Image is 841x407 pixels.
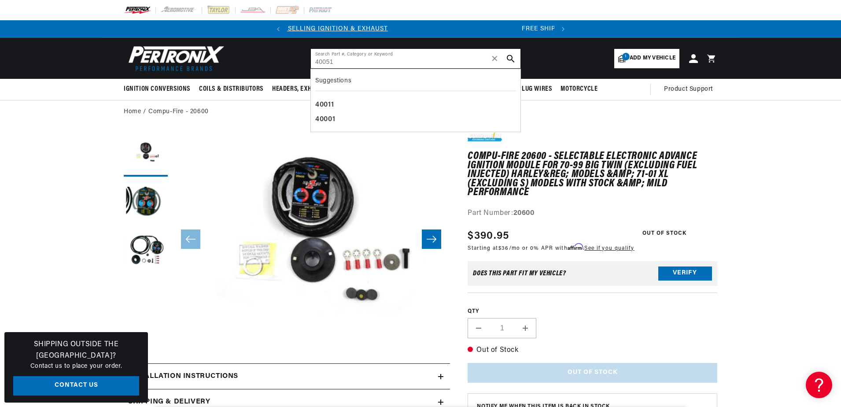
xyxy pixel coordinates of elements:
[124,79,195,100] summary: Ignition Conversions
[181,229,200,249] button: Slide left
[315,112,516,127] div: 40001
[568,244,583,250] span: Affirm
[268,79,380,100] summary: Headers, Exhausts & Components
[124,133,168,177] button: Load image 1 in gallery view
[468,244,634,252] p: Starting at /mo or 0% APR with .
[13,376,139,396] a: Contact Us
[468,345,717,356] p: Out of Stock
[124,85,190,94] span: Ignition Conversions
[554,20,572,38] button: Translation missing: en.sections.announcements.next_announcement
[638,228,691,239] span: Out of Stock
[498,85,552,94] span: Spark Plug Wires
[468,208,717,219] div: Part Number:
[124,133,450,346] media-gallery: Gallery Viewer
[124,229,168,274] button: Load image 3 in gallery view
[622,53,630,60] span: 1
[315,98,516,113] div: 40011
[272,85,375,94] span: Headers, Exhausts & Components
[269,20,287,38] button: Translation missing: en.sections.announcements.previous_announcement
[468,308,717,315] label: QTY
[13,362,139,371] p: Contact us to place your order.
[494,79,557,100] summary: Spark Plug Wires
[501,49,520,68] button: search button
[452,24,719,34] div: 2 of 2
[614,49,679,68] a: 1Add my vehicle
[584,246,634,251] a: See if you qualify - Learn more about Affirm Financing (opens in modal)
[102,20,739,38] slideshow-component: Translation missing: en.sections.announcements.announcement_bar
[195,79,268,100] summary: Coils & Distributors
[522,26,650,32] span: FREE SHIPPING ON ORDERS OVER $109
[199,85,263,94] span: Coils & Distributors
[311,49,520,68] input: Search Part #, Category or Keyword
[315,74,516,91] div: Suggestions
[124,181,168,225] button: Load image 2 in gallery view
[664,79,717,100] summary: Product Support
[128,371,238,382] h2: Installation instructions
[124,43,225,74] img: Pertronix
[498,246,509,251] span: $36
[452,24,719,34] div: Announcement
[561,85,598,94] span: Motorcycle
[124,364,450,389] summary: Installation instructions
[249,26,388,32] a: SHOP BEST SELLING IGNITION & EXHAUST
[556,79,602,100] summary: Motorcycle
[148,107,209,117] a: Compu-Fire - 20600
[185,24,452,34] div: Announcement
[468,152,717,197] h1: Compu-Fire 20600 - Selectable Electronic Advance Ignition Module for 70-99 Big Twin (Excluding Fu...
[468,228,509,244] span: $390.95
[658,266,712,281] button: Verify
[124,107,717,117] nav: breadcrumbs
[13,339,139,362] h3: Shipping Outside the [GEOGRAPHIC_DATA]?
[473,270,566,277] div: Does This part fit My vehicle?
[422,229,441,249] button: Slide right
[664,85,713,94] span: Product Support
[513,210,535,217] strong: 20600
[185,24,452,34] div: 1 of 2
[124,107,141,117] a: Home
[630,54,675,63] span: Add my vehicle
